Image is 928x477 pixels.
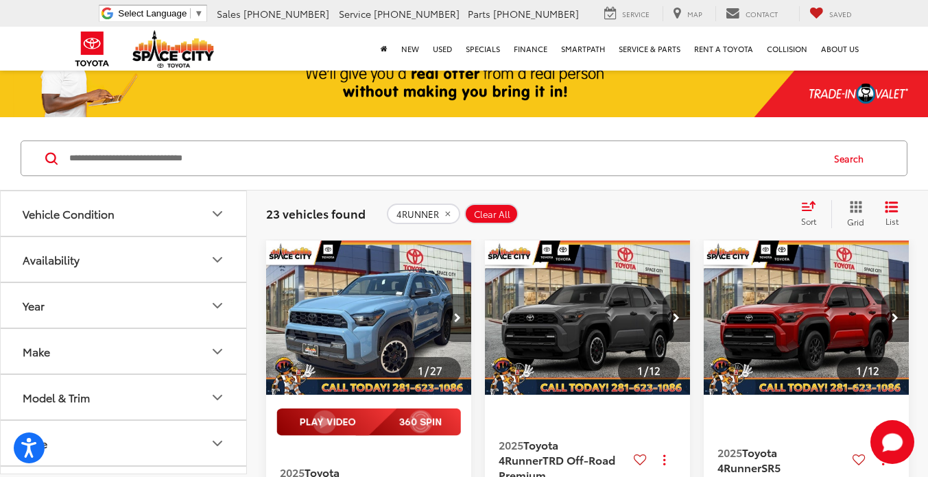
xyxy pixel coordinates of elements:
[885,215,899,227] span: List
[761,459,781,475] span: SR5
[23,299,45,312] div: Year
[265,241,473,395] a: 2025 Toyota 4Runner TRD Off-Road Premium2025 Toyota 4Runner TRD Off-Road Premium2025 Toyota 4Runn...
[857,363,861,378] span: 1
[829,9,852,19] span: Saved
[717,444,777,475] span: Toyota 4Runner
[663,454,665,465] span: dropdown dots
[814,27,866,71] a: About Us
[821,141,883,175] button: Search
[209,252,226,268] div: Availability
[209,206,226,222] div: Vehicle Condition
[799,6,862,21] a: My Saved Vehicles
[426,27,459,71] a: Used
[265,241,473,396] img: 2025 Toyota 4Runner TRD Off-Road Premium
[1,421,248,465] button: PricePrice
[612,27,687,71] a: Service & Parts
[243,7,329,21] span: [PHONE_NUMBER]
[339,7,371,21] span: Service
[861,366,868,376] span: /
[703,241,910,395] a: 2025 Toyota 4Runner SR52025 Toyota 4Runner SR52025 Toyota 4Runner SR52025 Toyota 4Runner SR5
[794,200,831,228] button: Select sort value
[265,241,473,395] div: 2025 Toyota 4Runner TRD Off-Road Premium 0
[464,204,519,224] button: Clear All
[760,27,814,71] a: Collision
[493,7,579,21] span: [PHONE_NUMBER]
[396,209,439,220] span: 4RUNNER
[703,241,910,396] img: 2025 Toyota 4Runner SR5
[23,345,50,358] div: Make
[374,7,460,21] span: [PHONE_NUMBER]
[875,200,909,228] button: List View
[643,366,650,376] span: /
[717,444,742,460] span: 2025
[194,8,203,19] span: ▼
[418,363,423,378] span: 1
[715,6,788,21] a: Contact
[468,7,490,21] span: Parts
[687,27,760,71] a: Rent a Toyota
[209,297,226,314] div: Year
[132,30,215,68] img: Space City Toyota
[23,253,80,266] div: Availability
[554,27,612,71] a: SmartPath
[430,363,442,378] span: 27
[594,6,660,21] a: Service
[622,9,650,19] span: Service
[638,363,643,378] span: 1
[746,9,778,19] span: Contact
[266,205,366,221] span: 23 vehicles found
[118,8,187,19] span: Select Language
[190,8,191,19] span: ​
[394,27,426,71] a: New
[276,408,461,436] img: full motion video
[663,6,713,21] a: Map
[459,27,507,71] a: Specials
[1,329,248,374] button: MakeMake
[444,294,471,342] button: Next image
[484,241,691,395] div: 2025 Toyota 4Runner TRD Off-Road Premium 0
[881,294,909,342] button: Next image
[650,363,661,378] span: 12
[23,391,90,404] div: Model & Trim
[1,283,248,328] button: YearYear
[703,241,910,395] div: 2025 Toyota 4Runner SR5 0
[209,389,226,406] div: Model & Trim
[484,241,691,396] img: 2025 Toyota 4Runner TRD Off-Road Premium
[507,27,554,71] a: Finance
[1,375,248,419] button: Model & TrimModel & Trim
[217,7,241,21] span: Sales
[717,445,847,476] a: 2025Toyota 4RunnerSR5
[499,437,523,452] span: 2025
[423,366,430,376] span: /
[801,215,816,227] span: Sort
[870,420,914,464] svg: Start Chat
[1,237,248,282] button: AvailabilityAvailability
[847,216,864,228] span: Grid
[474,209,510,220] span: Clear All
[484,241,691,395] a: 2025 Toyota 4Runner TRD Off-Road Premium2025 Toyota 4Runner TRD Off-Road Premium2025 Toyota 4Runn...
[387,204,460,224] button: remove 4RUNNER
[68,142,821,175] input: Search by Make, Model, or Keyword
[23,207,115,220] div: Vehicle Condition
[374,27,394,71] a: Home
[868,363,879,378] span: 12
[663,294,690,342] button: Next image
[1,191,248,236] button: Vehicle ConditionVehicle Condition
[209,343,226,360] div: Make
[652,448,676,472] button: Actions
[118,8,203,19] a: Select Language​
[209,435,226,452] div: Price
[831,200,875,228] button: Grid View
[67,27,118,71] img: Toyota
[870,420,914,464] button: Toggle Chat Window
[499,437,558,467] span: Toyota 4Runner
[687,9,702,19] span: Map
